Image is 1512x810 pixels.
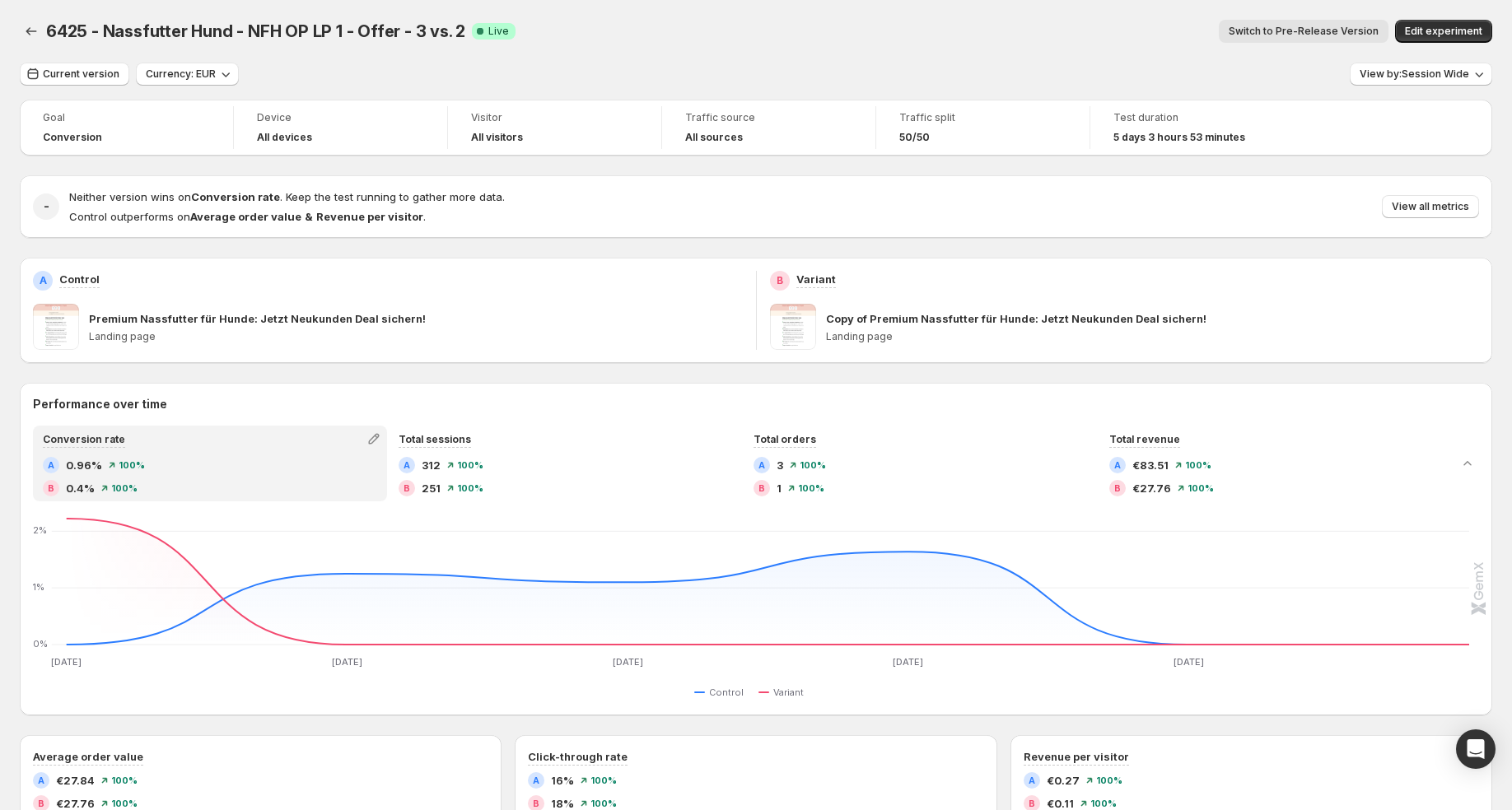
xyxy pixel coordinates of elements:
[89,310,426,327] p: Premium Nassfutter für Hunde: Jetzt Neukunden Deal sichern!
[48,460,54,470] h2: A
[257,111,424,124] span: Device
[685,131,743,144] h4: All sources
[796,271,836,287] p: Variant
[488,25,509,38] span: Live
[899,131,930,144] span: 50/50
[1132,457,1169,473] span: €83.51
[471,131,523,144] h4: All visitors
[66,480,95,496] span: 0.4%
[471,109,638,146] a: VisitorAll visitors
[44,198,49,215] h2: -
[457,483,483,493] span: 100 %
[1090,798,1117,808] span: 100 %
[20,20,43,43] button: Back
[191,190,280,203] strong: Conversion rate
[422,457,441,473] span: 312
[685,109,852,146] a: Traffic sourceAll sources
[51,656,82,668] text: [DATE]
[1174,656,1204,668] text: [DATE]
[190,210,301,223] strong: Average order value
[758,483,765,493] h2: B
[800,460,826,470] span: 100 %
[533,775,539,785] h2: A
[69,190,505,203] span: Neither version wins on . Keep the test running to gather more data.
[43,433,125,445] span: Conversion rate
[758,460,765,470] h2: A
[43,109,210,146] a: GoalConversion
[136,63,239,86] button: Currency: EUR
[1109,433,1180,445] span: Total revenue
[777,274,783,287] h2: B
[1029,775,1035,785] h2: A
[43,131,102,144] span: Conversion
[1114,483,1121,493] h2: B
[590,798,617,808] span: 100 %
[826,330,1480,343] p: Landing page
[332,656,362,668] text: [DATE]
[1395,20,1492,43] button: Edit experiment
[694,682,750,702] button: Control
[1392,200,1469,213] span: View all metrics
[899,111,1066,124] span: Traffic split
[316,210,423,223] strong: Revenue per visitor
[1456,729,1496,769] div: Open Intercom Messenger
[613,656,643,668] text: [DATE]
[59,271,100,287] p: Control
[1114,460,1121,470] h2: A
[146,67,216,81] span: Currency: EUR
[758,682,810,702] button: Variant
[89,330,743,343] p: Landing page
[1024,748,1129,765] h3: Revenue per visitor
[43,111,210,124] span: Goal
[528,748,628,765] h3: Click-through rate
[66,457,102,473] span: 0.96%
[770,304,816,350] img: Copy of Premium Nassfutter für Hunde: Jetzt Neukunden Deal sichern!
[1113,111,1281,124] span: Test duration
[404,483,410,493] h2: B
[1188,483,1214,493] span: 100 %
[533,798,539,808] h2: B
[1382,195,1479,218] button: View all metrics
[457,460,483,470] span: 100 %
[899,109,1066,146] a: Traffic split50/50
[20,63,129,86] button: Current version
[893,656,923,668] text: [DATE]
[33,396,1479,412] h2: Performance over time
[422,480,441,496] span: 251
[826,310,1206,327] p: Copy of Premium Nassfutter für Hunde: Jetzt Neukunden Deal sichern!
[33,524,47,536] text: 2%
[1229,25,1379,38] span: Switch to Pre-Release Version
[38,775,44,785] h2: A
[1132,480,1171,496] span: €27.76
[1113,109,1281,146] a: Test duration5 days 3 hours 53 minutes
[777,457,783,473] span: 3
[773,686,804,699] span: Variant
[257,131,312,144] h4: All devices
[111,798,138,808] span: 100 %
[119,460,145,470] span: 100 %
[1029,798,1035,808] h2: B
[1047,772,1080,789] span: €0.27
[257,109,424,146] a: DeviceAll devices
[471,111,638,124] span: Visitor
[399,433,471,445] span: Total sessions
[777,480,782,496] span: 1
[1350,63,1492,86] button: View by:Session Wide
[38,798,44,808] h2: B
[1113,131,1245,144] span: 5 days 3 hours 53 minutes
[709,686,744,699] span: Control
[111,775,138,785] span: 100 %
[40,274,47,287] h2: A
[685,111,852,124] span: Traffic source
[43,67,119,81] span: Current version
[551,772,574,789] span: 16%
[590,775,617,785] span: 100 %
[1219,20,1388,43] button: Switch to Pre-Release Version
[404,460,410,470] h2: A
[798,483,824,493] span: 100 %
[1456,452,1479,475] button: Collapse chart
[56,772,95,789] span: €27.84
[48,483,54,493] h2: B
[46,21,465,41] span: 6425 - Nassfutter Hund - NFH OP LP 1 - Offer - 3 vs. 2
[69,210,426,223] span: Control outperforms on .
